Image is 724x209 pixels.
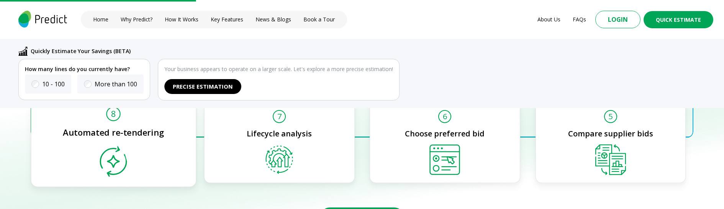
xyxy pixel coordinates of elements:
[595,11,640,28] button: Login
[95,79,137,89] label: More than 100
[568,129,653,138] p: Compare supplier bids
[25,65,144,73] p: How many lines do you currently have?
[18,47,28,56] img: abc
[595,144,626,175] img: solution-card
[106,107,121,121] span: 8
[644,11,713,28] button: Quick Estimate
[42,79,65,89] label: 10 - 100
[17,11,69,28] img: logo
[247,129,312,138] p: Lifecycle analysis
[97,145,130,178] img: solution-card
[256,16,291,23] a: News & Blogs
[405,129,485,138] p: Choose preferred bid
[93,16,108,23] a: Home
[537,16,560,23] a: About Us
[573,16,586,23] a: FAQs
[164,65,393,73] p: Your business appears to operate on a larger scale. Let's explore a more precise estimation!
[429,144,460,175] img: solution-card
[264,144,295,175] img: solution-card
[604,110,617,123] span: 5
[303,16,335,23] a: Book a Tour
[164,79,241,94] button: Precise Estimation
[438,110,451,123] span: 6
[31,47,131,55] p: Quickly Estimate Your Savings (BETA)
[121,16,152,23] a: Why Predict?
[165,16,198,23] a: How It Works
[273,110,286,123] span: 7
[211,16,243,23] a: Key Features
[63,128,164,138] p: Automated re-tendering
